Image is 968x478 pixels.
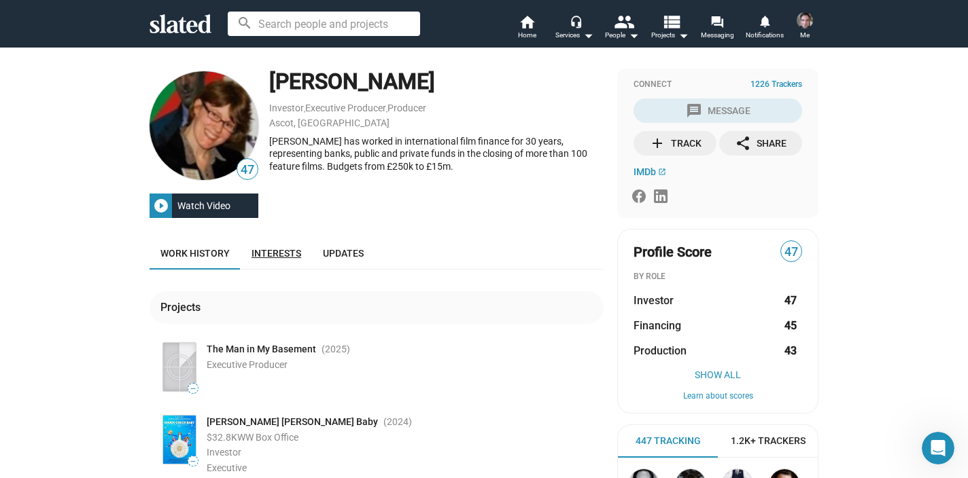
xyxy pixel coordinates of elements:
a: Producer [387,103,426,113]
strong: 43 [784,344,797,358]
span: (2025 ) [322,343,350,356]
mat-icon: people [614,12,634,31]
mat-icon: arrow_drop_down [675,27,691,43]
button: Learn about scores [634,391,802,402]
a: Work history [150,237,241,270]
div: [PERSON_NAME] [269,67,604,96]
mat-icon: arrow_drop_down [580,27,596,43]
button: Message [634,98,802,123]
span: Executive Producer [207,359,288,370]
div: [PERSON_NAME] has worked in international film finance for 30 years, representing banks, public a... [269,135,604,173]
button: Services [551,14,598,43]
span: 447 Tracking [636,435,701,447]
a: Investor [269,103,304,113]
input: Search people and projects [228,12,420,36]
button: Watch Video [150,194,258,218]
span: — [188,458,198,465]
mat-icon: share [735,135,751,151]
div: Projects [160,300,206,314]
a: Home [503,14,551,43]
span: Me [800,27,810,43]
span: Projects [651,27,689,43]
span: Messaging [701,27,734,43]
mat-icon: message [686,103,702,119]
div: Watch Video [172,194,236,218]
mat-icon: forum [710,15,723,28]
img: Poster: The Man in My Basement [163,343,196,391]
span: WW Box Office [237,432,298,443]
img: Pauline Burt [150,71,258,180]
mat-icon: view_list [661,12,681,31]
mat-icon: arrow_drop_down [625,27,642,43]
div: Message [686,98,750,123]
span: Production [634,344,687,358]
span: Profile Score [634,243,712,261]
span: The Man in My Basement [207,343,316,356]
span: [PERSON_NAME] [PERSON_NAME] Baby [207,416,378,428]
img: Poster: Chuck Chuck Baby [163,416,196,464]
button: Ryan JohnsonMe [789,10,821,45]
button: People [598,14,646,43]
div: Connect [634,79,802,90]
span: 47 [781,243,801,261]
div: Services [555,27,593,43]
iframe: Intercom live chat [922,432,954,464]
span: Home [518,27,536,43]
a: Messaging [693,14,741,43]
span: $32.8K [207,432,237,443]
span: Updates [323,248,364,259]
span: Investor [634,293,674,308]
a: IMDb [634,166,666,177]
strong: 45 [784,318,797,333]
span: (2024 ) [383,416,412,428]
span: 47 [237,161,258,179]
mat-icon: open_in_new [658,168,666,176]
a: Notifications [741,14,789,43]
mat-icon: play_circle_filled [153,198,169,214]
a: Ascot, [GEOGRAPHIC_DATA] [269,117,390,128]
span: Investor [207,447,241,458]
a: Updates [312,237,375,270]
a: Interests [241,237,312,270]
span: Work history [160,248,230,259]
span: Interests [252,248,301,259]
span: Executive [207,462,247,473]
span: IMDb [634,166,656,177]
mat-icon: headset_mic [570,15,582,27]
span: , [304,105,305,113]
div: People [605,27,639,43]
button: Projects [646,14,693,43]
span: 1.2K+ Trackers [731,435,806,447]
mat-icon: home [519,14,535,30]
span: Financing [634,318,681,333]
mat-icon: notifications [758,14,771,27]
mat-icon: add [649,135,665,151]
span: — [188,385,198,392]
button: Share [719,131,802,155]
div: Track [649,131,702,155]
img: Ryan Johnson [797,12,813,29]
strong: 47 [784,293,797,308]
button: Track [634,131,716,155]
button: Show All [634,369,802,380]
span: , [386,105,387,113]
div: BY ROLE [634,272,802,282]
a: Executive Producer [305,103,386,113]
span: 1226 Trackers [750,79,802,90]
span: Notifications [746,27,784,43]
div: Share [735,131,786,155]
